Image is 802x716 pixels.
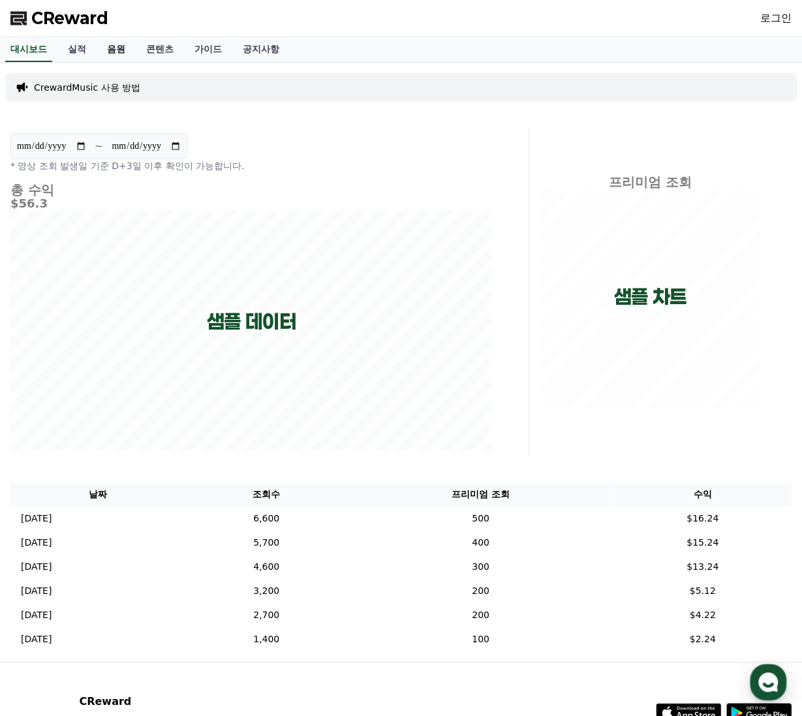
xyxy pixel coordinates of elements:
[10,159,492,172] p: * 영상 조회 발생일 기준 D+3일 이후 확인이 가능합니다.
[613,603,792,627] td: $4.22
[4,414,86,446] a: 홈
[348,506,613,531] td: 500
[348,555,613,579] td: 300
[21,512,52,525] p: [DATE]
[613,482,792,506] th: 수익
[10,183,492,197] h4: 총 수익
[185,506,347,531] td: 6,600
[540,175,760,189] h4: 프리미엄 조회
[31,8,108,29] span: CReward
[613,627,792,651] td: $2.24
[21,560,52,574] p: [DATE]
[614,285,686,309] p: 샘플 차트
[21,584,52,598] p: [DATE]
[41,433,49,444] span: 홈
[613,531,792,555] td: $15.24
[760,10,792,26] a: 로그인
[613,555,792,579] td: $13.24
[348,627,613,651] td: 100
[21,632,52,646] p: [DATE]
[79,694,238,709] p: CReward
[10,482,185,506] th: 날짜
[10,8,108,29] a: CReward
[613,579,792,603] td: $5.12
[136,37,184,62] a: 콘텐츠
[185,482,347,506] th: 조회수
[185,531,347,555] td: 5,700
[348,531,613,555] td: 400
[86,414,168,446] a: 대화
[184,37,232,62] a: 가이드
[185,555,347,579] td: 4,600
[202,433,217,444] span: 설정
[613,506,792,531] td: $16.24
[97,37,136,62] a: 음원
[185,603,347,627] td: 2,700
[119,434,135,444] span: 대화
[348,482,613,506] th: 프리미엄 조회
[57,37,97,62] a: 실적
[207,310,296,334] p: 샘플 데이터
[34,81,140,94] a: CrewardMusic 사용 방법
[95,138,103,154] p: ~
[10,197,492,210] h5: $56.3
[21,536,52,550] p: [DATE]
[5,37,52,62] a: 대시보드
[348,603,613,627] td: 200
[168,414,251,446] a: 설정
[232,37,290,62] a: 공지사항
[185,627,347,651] td: 1,400
[185,579,347,603] td: 3,200
[21,608,52,622] p: [DATE]
[348,579,613,603] td: 200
